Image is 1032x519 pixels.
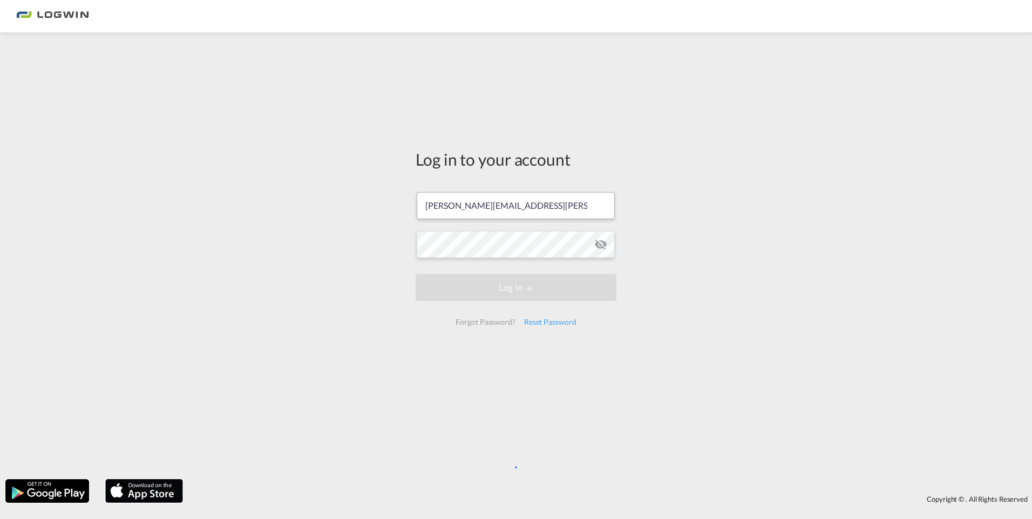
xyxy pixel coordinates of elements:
[188,490,1032,508] div: Copyright © . All Rights Reserved
[416,274,616,301] button: LOGIN
[520,312,581,332] div: Reset Password
[16,4,89,29] img: bc73a0e0d8c111efacd525e4c8ad7d32.png
[104,478,184,504] img: apple.png
[594,238,607,251] md-icon: icon-eye-off
[417,192,615,219] input: Enter email/phone number
[416,148,616,170] div: Log in to your account
[451,312,519,332] div: Forgot Password?
[4,478,90,504] img: google.png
